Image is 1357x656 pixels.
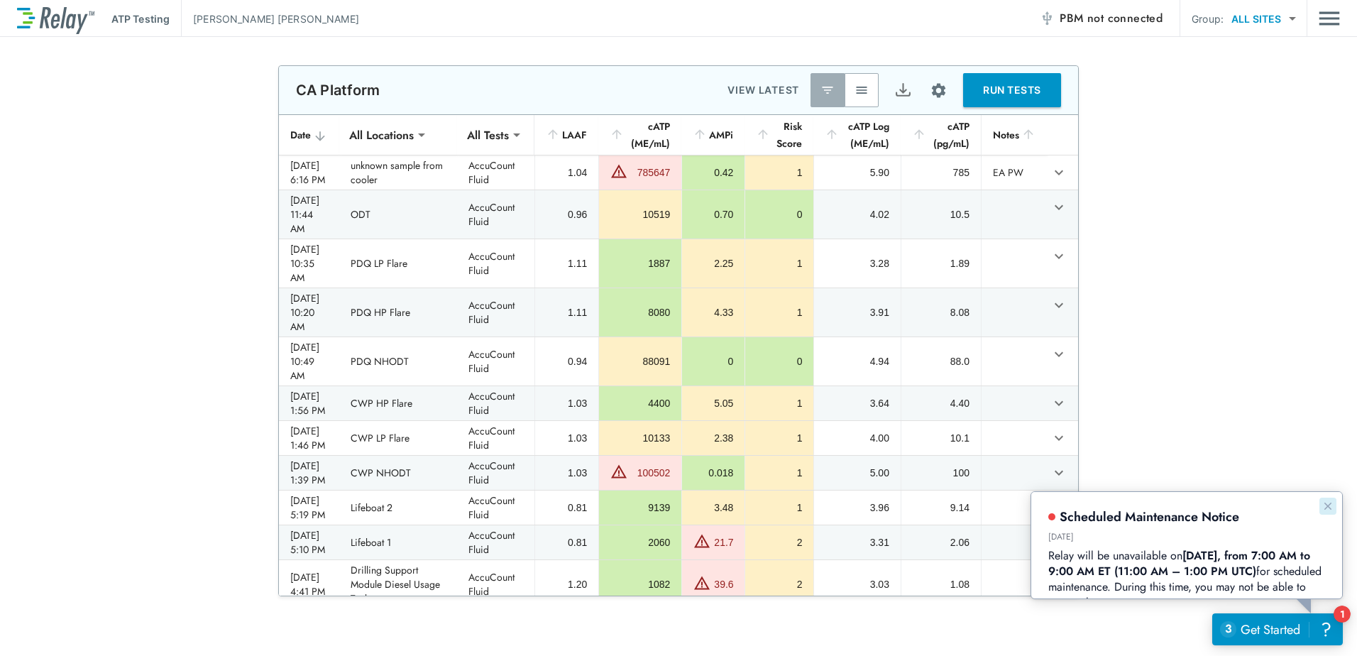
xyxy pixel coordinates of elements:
b: [DATE], from 7:00 AM to 9:00 AM ET (11:00 AM – 1:00 PM UTC) [17,55,282,87]
div: 1.04 [546,165,587,180]
img: Latest [820,83,835,97]
div: 1.08 [913,577,969,591]
button: expand row [1047,160,1071,185]
div: 3.48 [693,501,733,515]
div: [DATE] 6:16 PM [290,158,328,187]
div: 5.90 [825,165,889,180]
img: View All [855,83,869,97]
div: cATP Log (ME/mL) [825,118,889,152]
div: 1.11 [546,256,587,270]
div: [DATE] 5:10 PM [290,528,328,557]
div: 1.03 [546,396,587,410]
div: 2060 [610,535,670,550]
td: AccuCount Fluid [457,386,534,420]
p: VIEW LATEST [727,82,799,99]
button: expand row [1047,391,1071,415]
p: [PERSON_NAME] [PERSON_NAME] [193,11,359,26]
td: PDQ LP Flare [339,239,457,288]
span: not connected [1087,10,1163,26]
td: AccuCount Fluid [457,190,534,239]
button: expand row [1047,461,1071,485]
div: [DATE] 4:41 PM [290,570,328,598]
button: PBM not connected [1034,4,1168,33]
td: AccuCount Fluid [457,491,534,525]
td: CWP LP Flare [339,421,457,455]
p: CA Platform [296,82,380,99]
img: Drawer Icon [1319,5,1340,32]
div: 3.03 [825,577,889,591]
div: 1.03 [546,466,587,480]
td: ODT [339,190,457,239]
div: 1887 [610,256,670,270]
div: 0.96 [546,207,587,222]
td: Drilling Support Module Diesel Usage Tank [339,560,457,608]
div: AMPi [693,126,733,143]
div: 88091 [610,354,670,368]
img: Warning [610,463,627,480]
button: expand row [1047,195,1071,219]
span: PBM [1060,9,1163,28]
img: Warning [693,574,710,591]
div: 10519 [610,207,670,222]
td: Lifeboat 1 [339,525,457,559]
div: 4.33 [693,305,733,319]
div: 4.40 [913,396,969,410]
button: expand row [1047,342,1071,366]
div: 2.38 [693,431,733,445]
div: 0.42 [693,165,733,180]
div: 3.96 [825,501,889,515]
div: 2.25 [693,256,733,270]
img: Settings Icon [930,82,947,99]
div: 4.00 [825,431,889,445]
div: 0.94 [546,354,587,368]
div: 10.5 [913,207,969,222]
td: EA PW [981,155,1047,190]
div: 3.64 [825,396,889,410]
td: PDQ HP Flare [339,288,457,337]
div: 39.6 [714,577,733,591]
div: 1 [757,256,802,270]
div: [DATE] 10:35 AM [290,242,328,285]
button: Dismiss announcement [288,6,305,23]
td: AccuCount Fluid [457,239,534,288]
div: 0.81 [546,535,587,550]
td: CWP NHODT [339,456,457,490]
div: 1 [757,305,802,319]
p: ATP Testing [111,11,170,26]
iframe: Resource center unread badge [1334,606,1351,623]
div: [DATE] 10:49 AM [290,340,328,383]
div: 3.28 [825,256,889,270]
div: cATP (ME/mL) [610,118,670,152]
button: Export [886,73,920,107]
div: 0 [757,354,802,368]
div: 5.00 [825,466,889,480]
div: 1 [757,466,802,480]
iframe: Resource center [1212,613,1343,645]
th: Date [279,115,339,155]
div: [DATE] 5:19 PM [290,493,328,522]
div: 2 [757,577,802,591]
div: 1 [757,501,802,515]
div: 2.06 [913,535,969,550]
td: unknown sample from cooler [339,155,457,190]
button: expand row [1047,244,1071,268]
div: 1.03 [546,431,587,445]
div: 1 [757,396,802,410]
div: 0 [693,354,733,368]
div: Risk Score [756,118,802,152]
div: 4.94 [825,354,889,368]
div: All Locations [339,121,424,149]
img: Export Icon [894,82,912,99]
div: LAAF [546,126,587,143]
td: AccuCount Fluid [457,288,534,337]
button: RUN TESTS [963,73,1061,107]
div: 785647 [631,165,670,180]
div: 785 [913,165,969,180]
div: [DATE] 11:44 AM [290,193,328,236]
p: Relay will be unavailable on for scheduled maintenance. During this time, you may not be able to ... [17,56,294,119]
